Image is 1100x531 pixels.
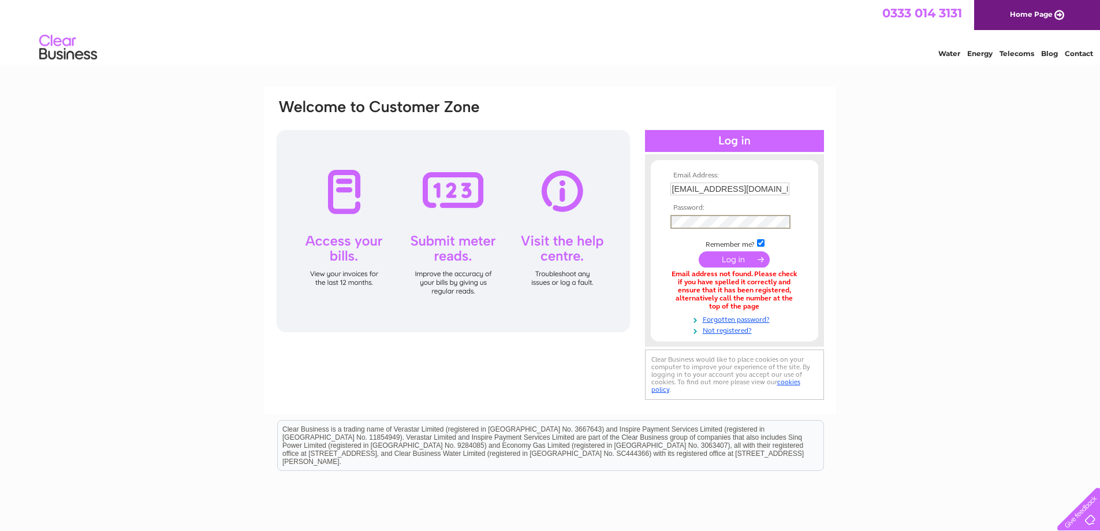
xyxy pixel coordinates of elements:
[1041,49,1058,58] a: Blog
[699,251,770,268] input: Submit
[651,378,800,393] a: cookies policy
[670,270,799,310] div: Email address not found. Please check if you have spelled it correctly and ensure that it has bee...
[967,49,993,58] a: Energy
[670,324,801,335] a: Not registered?
[1065,49,1093,58] a: Contact
[668,172,801,180] th: Email Address:
[39,30,98,65] img: logo.png
[668,237,801,249] td: Remember me?
[668,204,801,212] th: Password:
[938,49,960,58] a: Water
[1000,49,1034,58] a: Telecoms
[882,6,962,20] a: 0333 014 3131
[278,6,823,56] div: Clear Business is a trading name of Verastar Limited (registered in [GEOGRAPHIC_DATA] No. 3667643...
[645,350,824,400] div: Clear Business would like to place cookies on your computer to improve your experience of the sit...
[670,313,801,324] a: Forgotten password?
